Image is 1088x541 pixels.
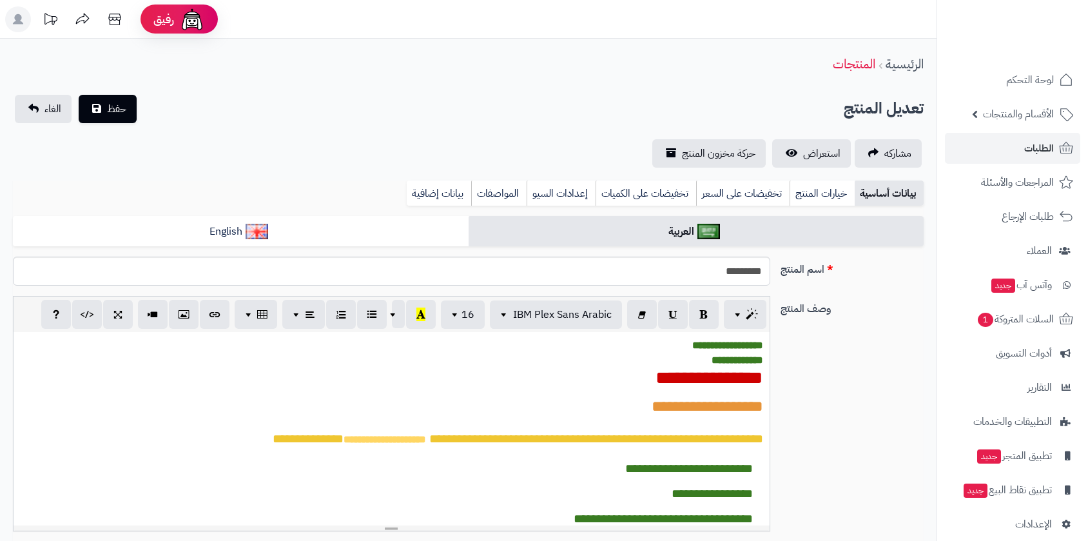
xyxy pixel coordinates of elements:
a: تطبيق نقاط البيعجديد [945,475,1080,506]
span: جديد [991,279,1015,293]
span: IBM Plex Sans Arabic [513,307,612,322]
a: تطبيق المتجرجديد [945,440,1080,471]
a: الطلبات [945,133,1080,164]
button: حفظ [79,95,137,123]
a: استعراض [772,139,851,168]
label: وصف المنتج [775,296,929,317]
span: الأقسام والمنتجات [983,105,1054,123]
a: المواصفات [471,181,527,206]
img: English [246,224,268,239]
a: English [13,216,469,248]
a: لوحة التحكم [945,64,1080,95]
a: أدوات التسويق [945,338,1080,369]
span: حركة مخزون المنتج [682,146,755,161]
span: جديد [964,484,987,498]
button: IBM Plex Sans Arabic [490,300,622,329]
span: أدوات التسويق [996,344,1052,362]
a: الرئيسية [886,54,924,74]
span: المراجعات والأسئلة [981,173,1054,192]
span: لوحة التحكم [1006,71,1054,89]
img: ai-face.png [179,6,205,32]
span: تطبيق نقاط البيع [962,481,1052,499]
span: وآتس آب [990,276,1052,294]
a: وآتس آبجديد [945,270,1080,300]
span: الغاء [44,101,61,117]
span: السلات المتروكة [976,310,1054,328]
span: 16 [461,307,474,322]
span: استعراض [803,146,840,161]
a: إعدادات السيو [527,181,596,206]
a: الغاء [15,95,72,123]
span: 1 [978,313,993,327]
label: اسم المنتج [775,257,929,277]
a: السلات المتروكة1 [945,304,1080,335]
span: طلبات الإرجاع [1002,208,1054,226]
span: تطبيق المتجر [976,447,1052,465]
span: التطبيقات والخدمات [973,413,1052,431]
span: الطلبات [1024,139,1054,157]
a: تخفيضات على السعر [696,181,790,206]
a: خيارات المنتج [790,181,855,206]
span: التقارير [1027,379,1052,397]
a: العملاء [945,235,1080,266]
span: مشاركه [884,146,911,161]
span: الإعدادات [1015,515,1052,533]
a: التطبيقات والخدمات [945,406,1080,437]
a: التقارير [945,372,1080,403]
a: الإعدادات [945,509,1080,540]
a: تحديثات المنصة [34,6,66,35]
a: طلبات الإرجاع [945,201,1080,232]
span: العملاء [1027,242,1052,260]
button: 16 [441,300,485,329]
img: العربية [697,224,720,239]
span: رفيق [153,12,174,27]
a: تخفيضات على الكميات [596,181,696,206]
span: جديد [977,449,1001,464]
a: المنتجات [833,54,875,74]
a: المراجعات والأسئلة [945,167,1080,198]
a: حركة مخزون المنتج [652,139,766,168]
a: مشاركه [855,139,922,168]
a: بيانات أساسية [855,181,924,206]
a: العربية [469,216,924,248]
span: حفظ [107,101,126,117]
h2: تعديل المنتج [844,95,924,122]
a: بيانات إضافية [407,181,471,206]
